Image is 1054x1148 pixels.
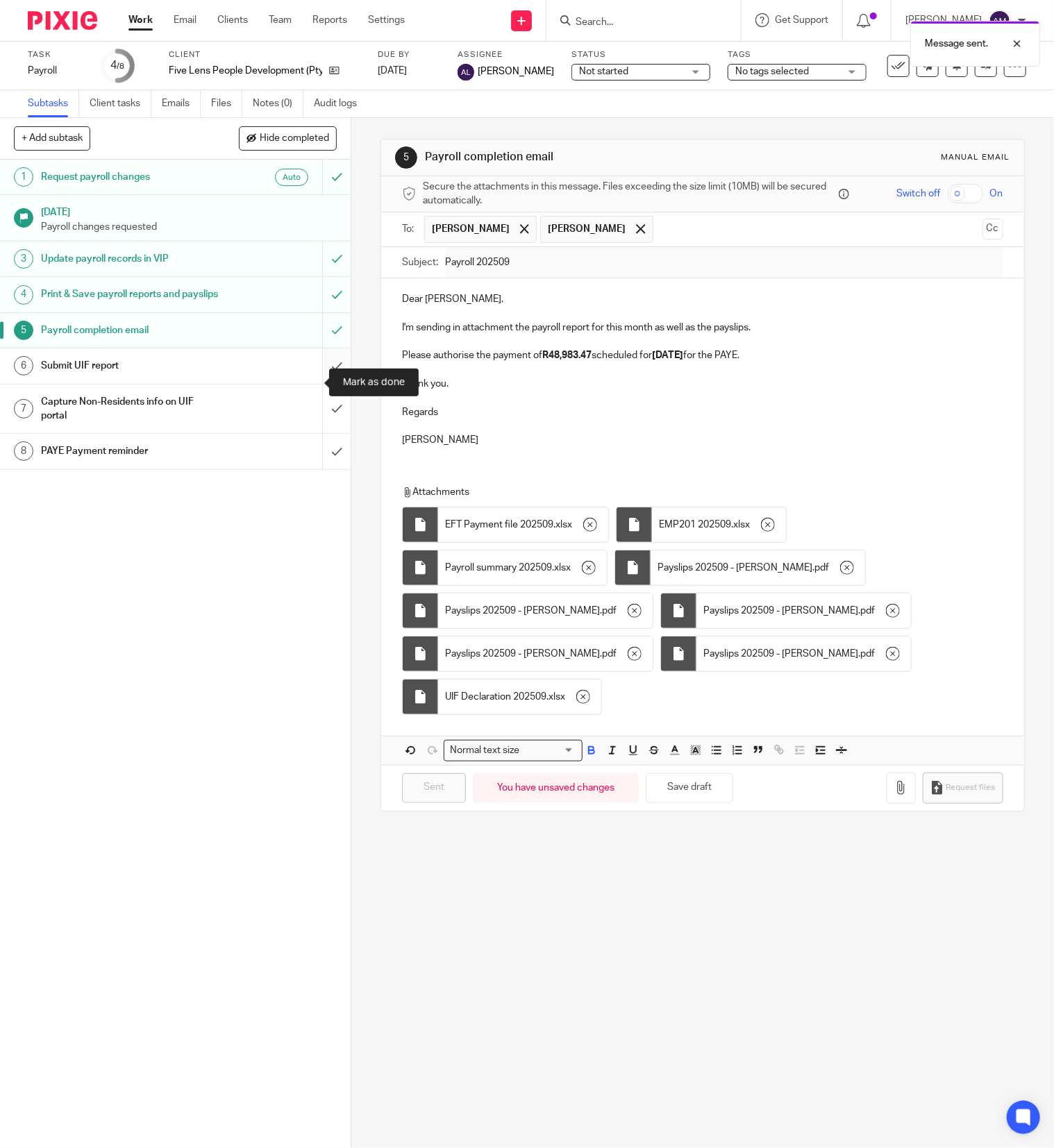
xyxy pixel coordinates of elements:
[696,636,911,671] div: .
[703,647,858,661] span: Payslips 202509 - [PERSON_NAME]
[239,126,337,150] button: Hide completed
[169,49,360,60] label: Client
[942,152,1010,163] div: Manual email
[542,351,592,360] strong: R48,983.47
[860,647,875,661] span: pdf
[314,90,367,117] a: Audit logs
[41,391,219,427] h1: Capture Non-Residents info on UIF portal
[28,49,83,60] label: Task
[41,220,337,234] p: Payroll changes requested
[438,636,653,671] div: .
[128,13,153,27] a: Work
[860,604,875,618] span: pdf
[554,561,571,575] span: xlsx
[602,604,617,618] span: pdf
[162,90,201,117] a: Emails
[402,773,466,803] input: Sent
[990,187,1003,201] span: On
[378,66,407,76] span: [DATE]
[41,284,219,305] h1: Print & Save payroll reports and payslips
[438,507,608,542] div: .
[549,690,565,704] span: xlsx
[458,49,554,60] label: Assignee
[402,321,1003,335] p: I'm sending in attachment the payroll report for this month as well as the payslips.
[275,169,308,186] div: Auto
[659,518,731,532] span: EMP201 202509
[646,773,733,803] button: Save draft
[444,740,583,761] div: Search for option
[989,10,1011,32] img: svg%3E
[110,58,124,74] div: 4
[41,441,219,462] h1: PAYE Payment reminder
[312,13,347,27] a: Reports
[897,187,941,201] span: Switch off
[524,743,574,758] input: Search for option
[368,13,405,27] a: Settings
[402,433,1003,447] p: [PERSON_NAME]
[548,222,626,236] span: [PERSON_NAME]
[438,550,607,585] div: .
[260,133,329,144] span: Hide completed
[14,356,33,375] div: 6
[733,518,750,532] span: xlsx
[169,64,322,78] p: Five Lens People Development (Pty) Ltd
[445,561,552,575] span: Payroll summary 202509
[217,13,248,27] a: Clients
[402,255,438,269] label: Subject:
[438,679,601,714] div: .
[14,321,33,340] div: 5
[555,518,572,532] span: xlsx
[703,604,858,618] span: Payslips 202509 - [PERSON_NAME]
[28,64,83,78] div: Payroll
[117,62,124,70] small: /8
[696,593,911,628] div: .
[41,320,219,341] h1: Payroll completion email
[425,150,733,164] h1: Payroll completion email
[445,647,600,661] span: Payslips 202509 - [PERSON_NAME]
[41,167,219,187] h1: Request payroll changes
[946,782,996,793] span: Request files
[41,355,219,376] h1: Submit UIF report
[651,550,865,585] div: .
[438,593,653,628] div: .
[402,377,1003,391] p: Thank you.
[579,67,628,76] span: Not started
[14,167,33,187] div: 1
[445,690,546,704] span: UIF Declaration 202509
[652,351,683,360] strong: [DATE]
[395,146,417,169] div: 5
[445,518,553,532] span: EFT Payment file 202509
[402,348,1003,362] p: Please authorise the payment of scheduled for for the PAYE.
[447,743,523,758] span: Normal text size
[402,405,1003,419] p: Regards
[174,13,196,27] a: Email
[41,248,219,269] h1: Update payroll records in VIP
[423,180,835,208] span: Secure the attachments in this message. Files exceeding the size limit (10MB) will be secured aut...
[478,65,554,78] span: [PERSON_NAME]
[402,485,992,499] p: Attachments
[28,90,79,117] a: Subtasks
[378,49,440,60] label: Due by
[473,773,639,803] div: You have unsaved changes
[814,561,829,575] span: pdf
[925,37,988,51] p: Message sent.
[923,773,1003,804] button: Request files
[41,202,337,219] h1: [DATE]
[445,604,600,618] span: Payslips 202509 - [PERSON_NAME]
[402,222,417,236] label: To:
[982,219,1003,239] button: Cc
[14,126,90,150] button: + Add subtask
[269,13,292,27] a: Team
[458,64,474,81] img: svg%3E
[735,67,809,76] span: No tags selected
[402,292,1003,306] p: Dear [PERSON_NAME],
[658,561,812,575] span: Payslips 202509 - [PERSON_NAME]
[602,647,617,661] span: pdf
[253,90,303,117] a: Notes (0)
[432,222,510,236] span: [PERSON_NAME]
[652,507,786,542] div: .
[14,399,33,419] div: 7
[211,90,242,117] a: Files
[14,285,33,305] div: 4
